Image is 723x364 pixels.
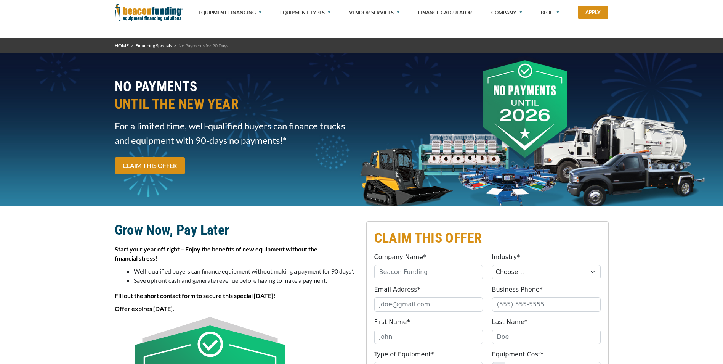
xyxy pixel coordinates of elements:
a: CLAIM THIS OFFER [115,157,185,174]
label: Industry* [492,253,520,262]
h2: CLAIM THIS OFFER [374,229,601,247]
span: For a limited time, well-qualified buyers can finance trucks and equipment with 90-days no paymen... [115,119,357,148]
h2: Grow Now, Pay Later [115,221,357,239]
label: Company Name* [374,253,426,262]
input: jdoe@gmail.com [374,297,483,312]
input: Doe [492,330,601,344]
label: Email Address* [374,285,420,294]
a: HOME [115,43,129,48]
label: Last Name* [492,317,528,327]
strong: Offer expires [DATE]. [115,305,174,312]
label: Type of Equipment* [374,350,434,359]
span: UNTIL THE NEW YEAR [115,95,357,113]
input: Beacon Funding [374,265,483,279]
li: Save upfront cash and generate revenue before having to make a payment. [134,276,357,285]
a: Financing Specials [135,43,172,48]
input: John [374,330,483,344]
label: First Name* [374,317,410,327]
span: No Payments for 90 Days [178,43,228,48]
h2: NO PAYMENTS [115,78,357,113]
label: Business Phone* [492,285,543,294]
strong: Fill out the short contact form to secure this special [DATE]! [115,292,276,299]
label: Equipment Cost* [492,350,544,359]
a: Apply [578,6,608,19]
input: (555) 555-5555 [492,297,601,312]
strong: Start your year off right – Enjoy the benefits of new equipment without the financial stress! [115,245,317,262]
li: Well-qualified buyers can finance equipment without making a payment for 90 days*. [134,267,357,276]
